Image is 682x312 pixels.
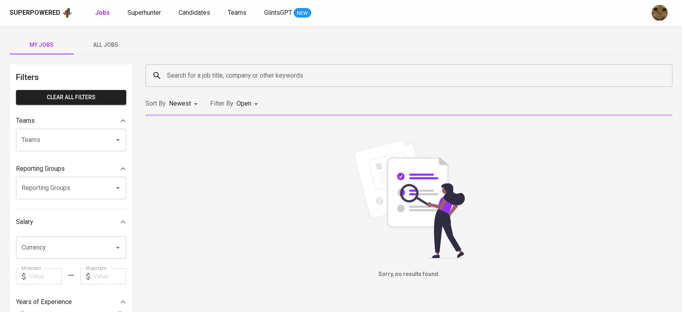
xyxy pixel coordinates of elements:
[145,99,166,108] p: Sort By
[10,8,60,18] div: Superpowered
[16,217,33,227] p: Salary
[179,9,210,16] span: Candidates
[16,90,126,105] button: Clear All filters
[112,134,123,146] button: Open
[16,161,126,177] div: Reporting Groups
[237,96,261,111] div: Open
[22,92,120,102] span: Clear All filters
[16,294,126,310] div: Years of Experience
[264,9,292,16] span: GlintsGPT
[228,8,248,18] a: Teams
[112,182,123,194] button: Open
[112,242,123,253] button: Open
[78,40,133,50] span: All Jobs
[169,99,191,108] p: Newest
[16,113,126,129] div: Teams
[29,268,62,284] input: Value
[10,7,73,19] a: Superpoweredapp logo
[16,214,126,230] div: Salary
[210,99,233,108] p: Filter By
[349,138,469,258] img: file_searching.svg
[179,8,212,18] a: Candidates
[93,268,126,284] input: Value
[16,71,126,84] h6: Filters
[62,7,73,19] img: app logo
[16,116,35,126] p: Teams
[127,8,163,18] a: Superhunter
[145,270,672,279] h6: Sorry, no results found.
[127,9,161,16] span: Superhunter
[652,5,668,21] img: ec6c0910-f960-4a00-a8f8-c5744e41279e.jpg
[228,9,247,16] span: Teams
[294,9,311,17] span: NEW
[237,100,251,107] span: Open
[169,96,201,111] div: Newest
[14,40,69,50] span: My Jobs
[95,8,111,18] a: Jobs
[16,297,72,307] p: Years of Experience
[16,164,65,174] p: Reporting Groups
[95,9,110,16] b: Jobs
[264,8,311,18] a: GlintsGPT NEW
